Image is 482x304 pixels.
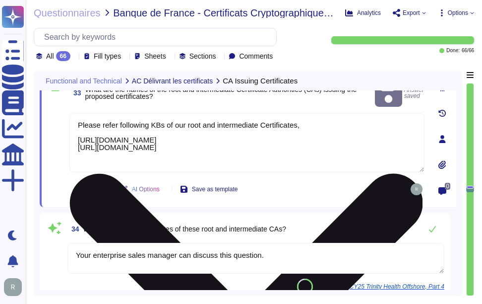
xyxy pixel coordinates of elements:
[144,53,166,60] span: Sheets
[345,9,381,17] button: Analytics
[302,284,308,289] span: 83
[189,53,216,60] span: Sections
[94,53,121,60] span: Fill types
[239,53,273,60] span: Comments
[448,10,468,16] span: Options
[132,77,213,84] span: AC Délivrant les certificats
[357,10,381,16] span: Analytics
[34,8,101,18] span: Questionnaires
[375,77,424,109] span: Answer saved
[56,51,70,61] div: 66
[2,276,29,298] button: user
[67,243,444,274] textarea: Your enterprise sales manager can discuss this question.
[46,53,54,60] span: All
[403,10,420,16] span: Export
[69,89,81,96] span: 33
[462,48,474,53] span: 66 / 66
[445,183,450,190] span: 0
[69,113,424,172] textarea: Please refer following KBs of our root and intermediate Certificates, [URL][DOMAIN_NAME] [URL][DO...
[223,77,298,84] span: CA Issuing Certificates
[39,28,276,46] input: Search by keywords
[4,278,22,296] img: user
[446,48,460,53] span: Done:
[85,85,357,100] span: What are the names of the root and intermediate Certificate Authorities (CAs) issuing the propose...
[113,8,337,18] span: Banque de France - Certificats Cryptographiques publics Bordereau réponse english
[67,226,79,232] span: 34
[46,77,122,84] span: Functional and Technical
[411,183,422,195] img: user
